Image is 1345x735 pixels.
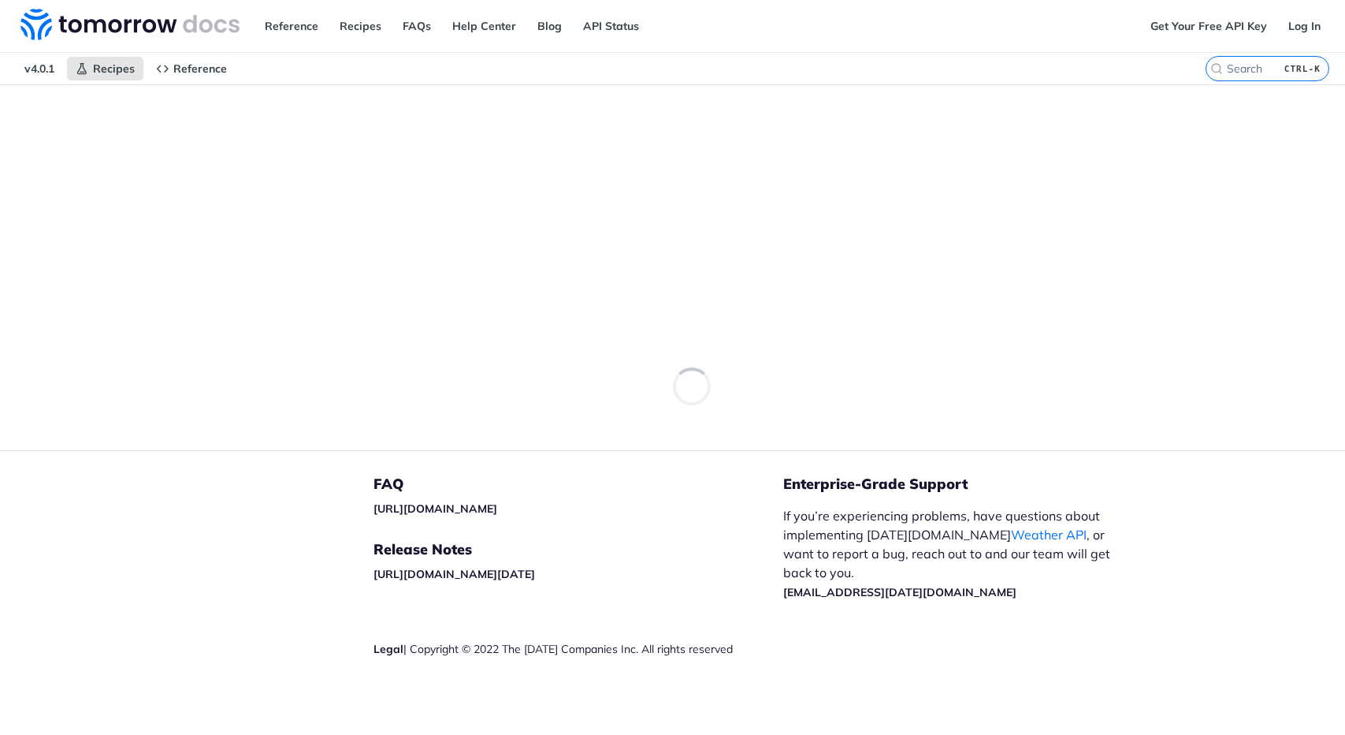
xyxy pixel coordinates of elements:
[373,540,783,559] h5: Release Notes
[783,506,1127,601] p: If you’re experiencing problems, have questions about implementing [DATE][DOMAIN_NAME] , or want ...
[783,585,1016,599] a: [EMAIL_ADDRESS][DATE][DOMAIN_NAME]
[331,14,390,38] a: Recipes
[256,14,327,38] a: Reference
[373,475,783,494] h5: FAQ
[529,14,570,38] a: Blog
[1011,527,1087,543] a: Weather API
[373,502,497,516] a: [URL][DOMAIN_NAME]
[394,14,440,38] a: FAQs
[16,57,63,80] span: v4.0.1
[373,642,403,656] a: Legal
[1210,62,1223,75] svg: Search
[373,567,535,581] a: [URL][DOMAIN_NAME][DATE]
[1280,14,1329,38] a: Log In
[1142,14,1276,38] a: Get Your Free API Key
[173,62,227,76] span: Reference
[783,475,1152,494] h5: Enterprise-Grade Support
[67,57,143,80] a: Recipes
[93,62,135,76] span: Recipes
[147,57,236,80] a: Reference
[1280,61,1325,76] kbd: CTRL-K
[444,14,525,38] a: Help Center
[20,9,240,40] img: Tomorrow.io Weather API Docs
[373,641,783,657] div: | Copyright © 2022 The [DATE] Companies Inc. All rights reserved
[574,14,648,38] a: API Status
